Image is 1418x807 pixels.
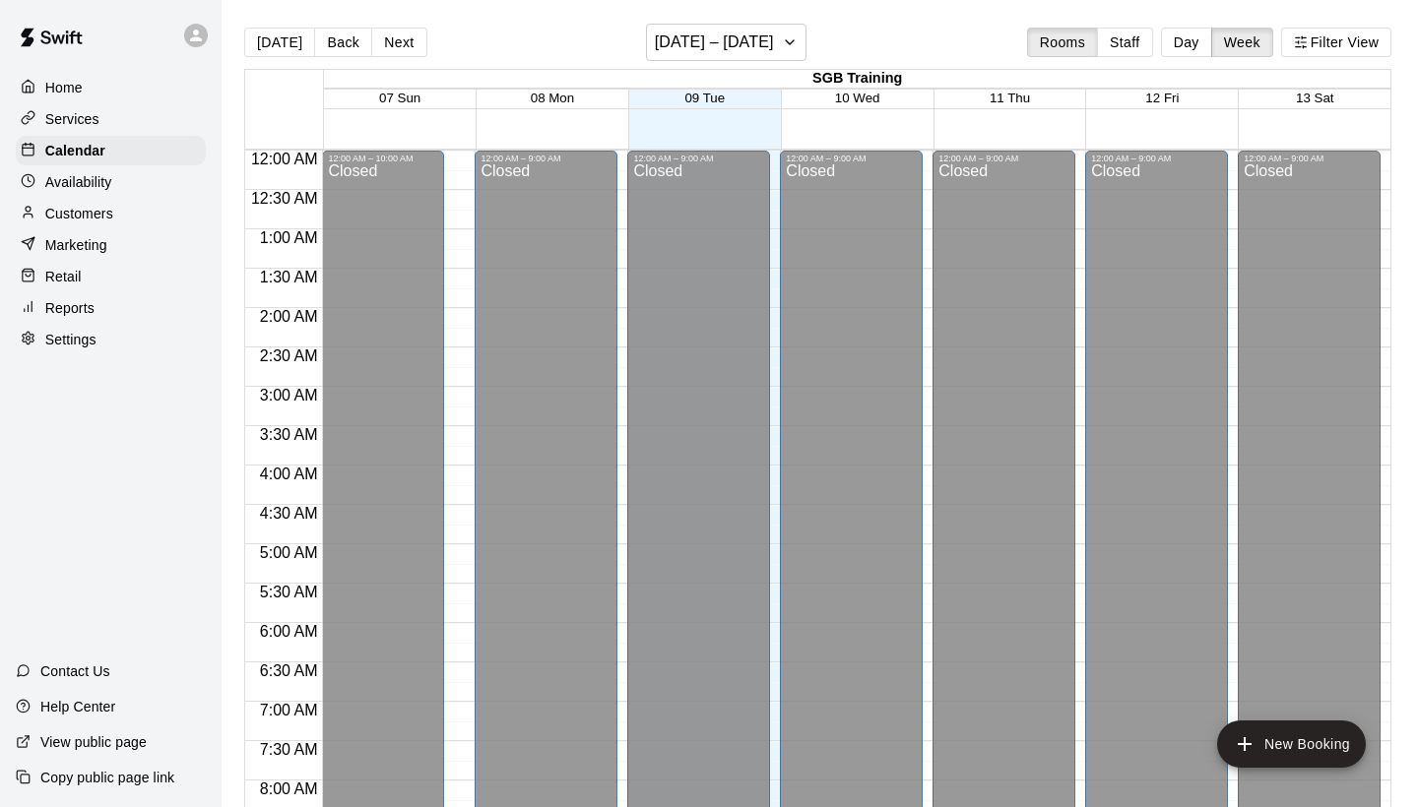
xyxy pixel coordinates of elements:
[255,466,323,482] span: 4:00 AM
[1161,28,1212,57] button: Day
[255,741,323,758] span: 7:30 AM
[40,661,110,681] p: Contact Us
[16,199,206,228] a: Customers
[371,28,426,57] button: Next
[1027,28,1098,57] button: Rooms
[481,154,612,163] div: 12:00 AM – 9:00 AM
[255,544,323,561] span: 5:00 AM
[990,91,1030,105] button: 11 Thu
[16,104,206,134] a: Services
[255,347,323,364] span: 2:30 AM
[45,267,82,286] p: Retail
[655,29,774,56] h6: [DATE] – [DATE]
[40,768,174,787] p: Copy public page link
[255,229,323,246] span: 1:00 AM
[684,91,725,105] button: 09 Tue
[16,262,206,291] a: Retail
[314,28,372,57] button: Back
[1244,154,1375,163] div: 12:00 AM – 9:00 AM
[246,190,323,207] span: 12:30 AM
[45,109,99,129] p: Services
[1091,154,1222,163] div: 12:00 AM – 9:00 AM
[16,167,206,197] a: Availability
[45,298,95,318] p: Reports
[379,91,420,105] button: 07 Sun
[255,780,323,797] span: 8:00 AM
[45,78,83,97] p: Home
[40,732,147,752] p: View public page
[45,235,107,255] p: Marketing
[1145,91,1179,105] button: 12 Fri
[1281,28,1391,57] button: Filter View
[1296,91,1334,105] button: 13 Sat
[16,325,206,354] a: Settings
[255,426,323,443] span: 3:30 AM
[835,91,880,105] button: 10 Wed
[1211,28,1273,57] button: Week
[255,269,323,285] span: 1:30 AM
[16,73,206,102] a: Home
[531,91,574,105] button: 08 Mon
[16,136,206,165] a: Calendar
[786,154,917,163] div: 12:00 AM – 9:00 AM
[1097,28,1153,57] button: Staff
[255,702,323,718] span: 7:00 AM
[40,697,115,716] p: Help Center
[45,141,105,160] p: Calendar
[324,70,1390,89] div: SGB Training
[246,151,323,167] span: 12:00 AM
[328,154,437,163] div: 12:00 AM – 10:00 AM
[45,330,97,349] p: Settings
[255,662,323,679] span: 6:30 AM
[45,172,112,192] p: Availability
[938,154,1069,163] div: 12:00 AM – 9:00 AM
[255,584,323,600] span: 5:30 AM
[633,154,764,163] div: 12:00 AM – 9:00 AM
[16,293,206,323] a: Reports
[646,24,806,61] button: [DATE] – [DATE]
[255,623,323,640] span: 6:00 AM
[16,230,206,260] a: Marketing
[1217,720,1366,768] button: add
[255,308,323,325] span: 2:00 AM
[45,204,113,223] p: Customers
[244,28,315,57] button: [DATE]
[255,505,323,522] span: 4:30 AM
[255,387,323,403] span: 3:00 AM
